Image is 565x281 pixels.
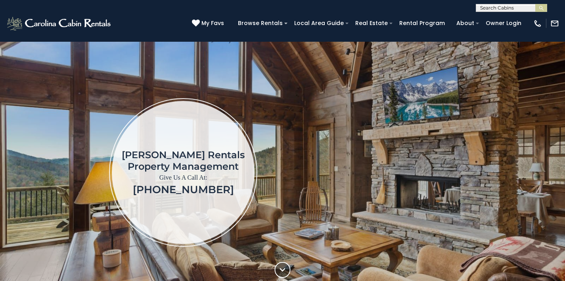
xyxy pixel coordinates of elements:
img: phone-regular-white.png [533,19,542,28]
a: Rental Program [395,17,449,29]
iframe: New Contact Form [355,65,554,279]
span: My Favs [201,19,224,27]
a: Local Area Guide [290,17,348,29]
a: [PHONE_NUMBER] [133,183,234,196]
img: White-1-2.png [6,16,113,31]
img: mail-regular-white.png [550,19,559,28]
a: My Favs [192,19,226,28]
a: Browse Rentals [234,17,287,29]
a: Real Estate [351,17,392,29]
p: Give Us A Call At: [122,172,245,183]
h1: [PERSON_NAME] Rentals Property Management [122,149,245,172]
a: About [452,17,478,29]
a: Owner Login [482,17,525,29]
